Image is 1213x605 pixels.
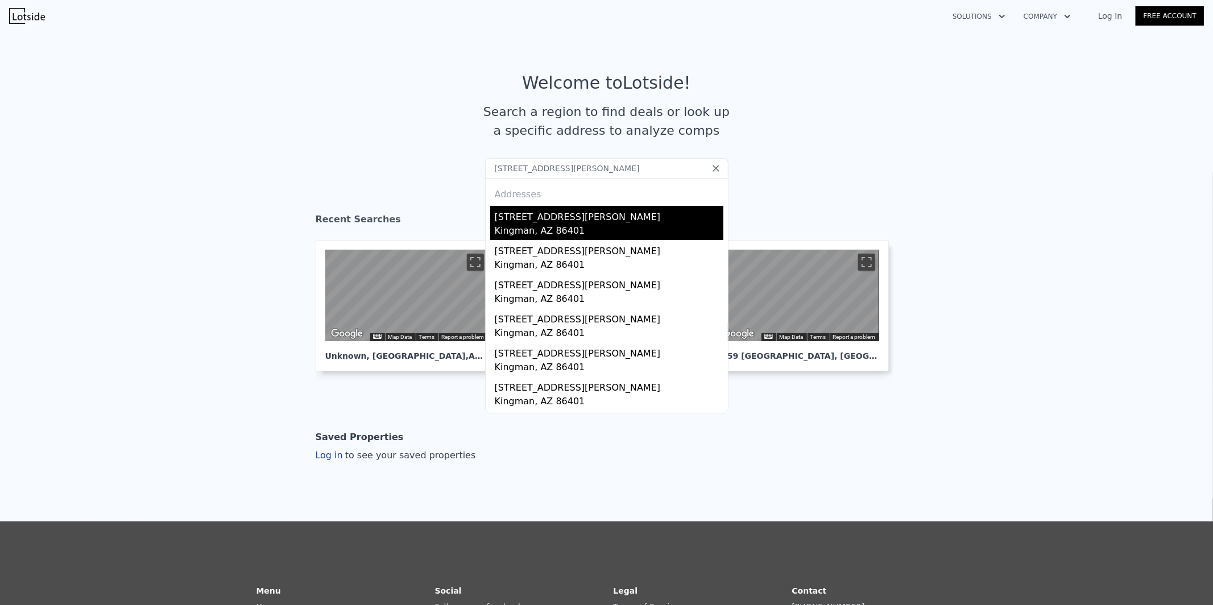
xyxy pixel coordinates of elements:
button: Toggle fullscreen view [858,254,875,271]
a: Open this area in Google Maps (opens a new window) [719,326,757,341]
div: Saved Properties [316,426,404,449]
div: Kingman, AZ 86401 [495,395,723,411]
img: Google [719,326,757,341]
div: Kingman, AZ 86401 [495,326,723,342]
a: Terms (opens in new tab) [810,334,826,340]
button: Toggle fullscreen view [467,254,484,271]
span: , AZ 86440 [466,351,511,360]
div: Kingman, AZ 86401 [495,292,723,308]
img: Google [328,326,366,341]
div: Unknown , [GEOGRAPHIC_DATA] [325,341,488,362]
button: Map Data [388,333,412,341]
a: Report a problem [833,334,876,340]
img: Lotside [9,8,45,24]
div: Kingman, AZ 86401 [495,360,723,376]
div: Street View [717,250,879,341]
input: Search an address or region... [485,158,728,179]
strong: Menu [256,586,281,595]
div: 1859 [GEOGRAPHIC_DATA] , [GEOGRAPHIC_DATA] [717,341,879,362]
button: Solutions [943,6,1015,27]
a: Map 1859 [GEOGRAPHIC_DATA], [GEOGRAPHIC_DATA] [707,240,898,371]
strong: Contact [792,586,827,595]
button: Keyboard shortcuts [764,334,772,339]
div: Search a region to find deals or look up a specific address to analyze comps [479,102,734,140]
div: [STREET_ADDRESS][PERSON_NAME] [495,308,723,326]
div: Log in [316,449,476,462]
button: Map Data [780,333,804,341]
div: Map [325,250,488,341]
span: to see your saved properties [343,450,476,461]
div: [STREET_ADDRESS][PERSON_NAME] [495,411,723,429]
div: Welcome to Lotside ! [522,73,691,93]
div: [STREET_ADDRESS][PERSON_NAME] [495,376,723,395]
div: Kingman, AZ 86401 [495,258,723,274]
div: [STREET_ADDRESS][PERSON_NAME] [495,206,723,224]
div: Recent Searches [316,204,898,240]
div: [STREET_ADDRESS][PERSON_NAME] [495,274,723,292]
a: Log In [1084,10,1136,22]
div: Map [717,250,879,341]
div: Kingman, AZ 86401 [495,224,723,240]
div: Addresses [490,179,723,206]
button: Company [1015,6,1080,27]
a: Terms (opens in new tab) [419,334,435,340]
div: Street View [325,250,488,341]
a: Open this area in Google Maps (opens a new window) [328,326,366,341]
strong: Legal [614,586,638,595]
a: Report a problem [442,334,485,340]
a: Map Unknown, [GEOGRAPHIC_DATA],AZ 86440 [316,240,507,371]
a: Free Account [1136,6,1204,26]
button: Keyboard shortcuts [373,334,381,339]
div: [STREET_ADDRESS][PERSON_NAME] [495,240,723,258]
div: [STREET_ADDRESS][PERSON_NAME] [495,342,723,360]
strong: Social [435,586,462,595]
